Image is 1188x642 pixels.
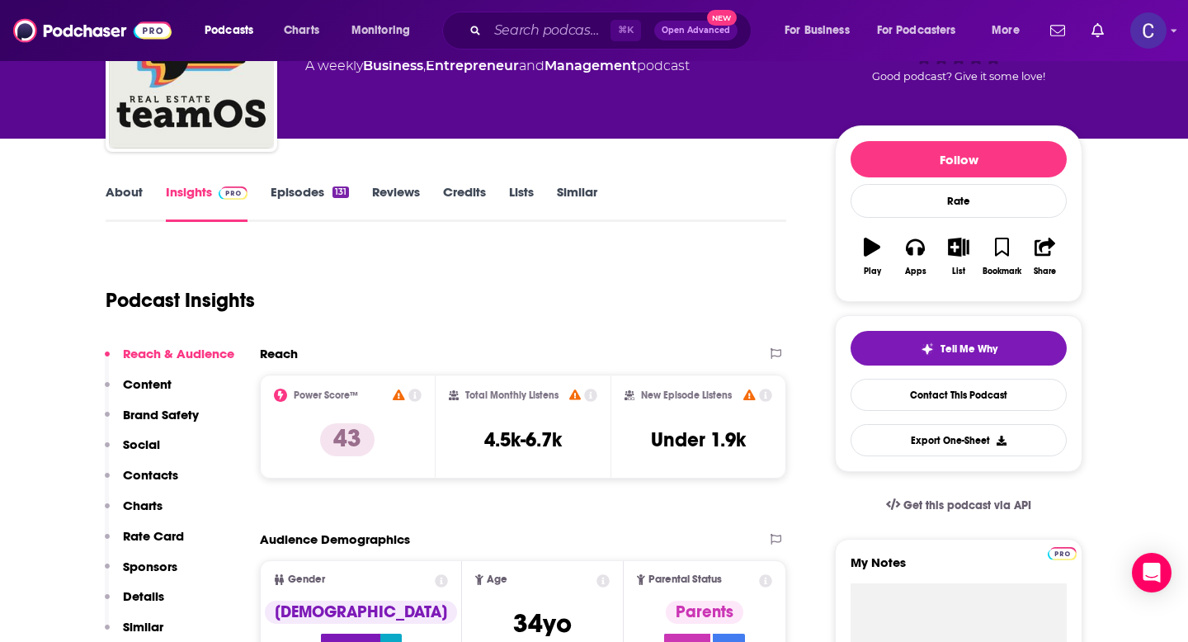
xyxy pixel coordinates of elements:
[785,19,850,42] span: For Business
[873,485,1044,526] a: Get this podcast via API
[1024,227,1067,286] button: Share
[1085,17,1110,45] a: Show notifications dropdown
[465,389,559,401] h2: Total Monthly Listens
[851,141,1067,177] button: Follow
[851,379,1067,411] a: Contact This Podcast
[273,17,329,44] a: Charts
[484,427,562,452] h3: 4.5k-6.7k
[1044,17,1072,45] a: Show notifications dropdown
[372,184,420,222] a: Reviews
[864,267,881,276] div: Play
[980,17,1040,44] button: open menu
[105,498,163,528] button: Charts
[866,17,980,44] button: open menu
[105,437,160,467] button: Social
[363,58,423,73] a: Business
[123,498,163,513] p: Charts
[851,331,1067,366] button: tell me why sparkleTell Me Why
[487,574,507,585] span: Age
[288,574,325,585] span: Gender
[651,427,746,452] h3: Under 1.9k
[851,227,893,286] button: Play
[284,19,319,42] span: Charts
[1130,12,1167,49] button: Show profile menu
[980,227,1023,286] button: Bookmark
[877,19,956,42] span: For Podcasters
[260,346,298,361] h2: Reach
[1130,12,1167,49] span: Logged in as publicityxxtina
[205,19,253,42] span: Podcasts
[271,184,349,222] a: Episodes131
[513,607,572,640] span: 34 yo
[851,555,1067,583] label: My Notes
[1034,267,1056,276] div: Share
[872,70,1045,83] span: Good podcast? Give it some love!
[193,17,275,44] button: open menu
[509,184,534,222] a: Lists
[1130,12,1167,49] img: User Profile
[320,423,375,456] p: 43
[123,437,160,452] p: Social
[937,227,980,286] button: List
[851,184,1067,218] div: Rate
[105,467,178,498] button: Contacts
[707,10,737,26] span: New
[166,184,247,222] a: InsightsPodchaser Pro
[851,424,1067,456] button: Export One-Sheet
[123,346,234,361] p: Reach & Audience
[265,601,457,624] div: [DEMOGRAPHIC_DATA]
[105,346,234,376] button: Reach & Audience
[294,389,358,401] h2: Power Score™
[123,467,178,483] p: Contacts
[106,184,143,222] a: About
[332,186,349,198] div: 131
[305,56,690,76] div: A weekly podcast
[610,20,641,41] span: ⌘ K
[905,267,926,276] div: Apps
[423,58,426,73] span: ,
[519,58,544,73] span: and
[1132,553,1171,592] div: Open Intercom Messenger
[458,12,767,50] div: Search podcasts, credits, & more...
[557,184,597,222] a: Similar
[952,267,965,276] div: List
[773,17,870,44] button: open menu
[105,588,164,619] button: Details
[105,407,199,437] button: Brand Safety
[1048,545,1077,560] a: Pro website
[123,588,164,604] p: Details
[488,17,610,44] input: Search podcasts, credits, & more...
[648,574,722,585] span: Parental Status
[106,288,255,313] h1: Podcast Insights
[123,559,177,574] p: Sponsors
[105,376,172,407] button: Content
[426,58,519,73] a: Entrepreneur
[641,389,732,401] h2: New Episode Listens
[105,559,177,589] button: Sponsors
[123,528,184,544] p: Rate Card
[903,498,1031,512] span: Get this podcast via API
[219,186,247,200] img: Podchaser Pro
[351,19,410,42] span: Monitoring
[13,15,172,46] img: Podchaser - Follow, Share and Rate Podcasts
[123,376,172,392] p: Content
[340,17,431,44] button: open menu
[940,342,997,356] span: Tell Me Why
[443,184,486,222] a: Credits
[544,58,637,73] a: Management
[662,26,730,35] span: Open Advanced
[123,407,199,422] p: Brand Safety
[1048,547,1077,560] img: Podchaser Pro
[893,227,936,286] button: Apps
[983,267,1021,276] div: Bookmark
[921,342,934,356] img: tell me why sparkle
[260,531,410,547] h2: Audience Demographics
[992,19,1020,42] span: More
[105,528,184,559] button: Rate Card
[654,21,738,40] button: Open AdvancedNew
[123,619,163,635] p: Similar
[666,601,743,624] div: Parents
